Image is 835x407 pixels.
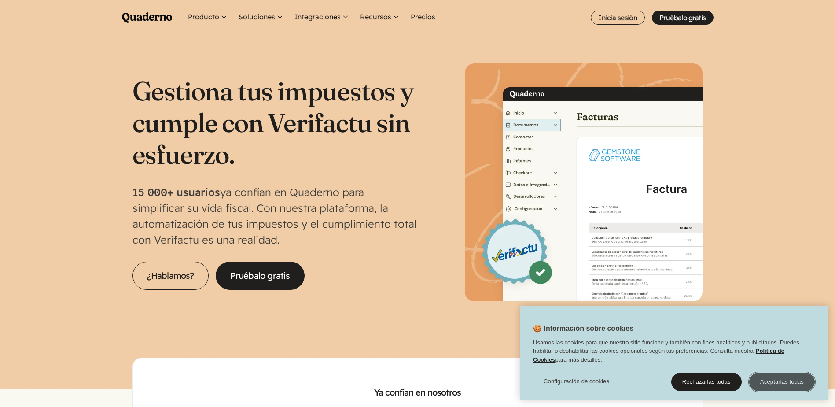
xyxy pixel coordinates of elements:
[132,262,209,290] a: ¿Hablamos?
[520,323,633,338] h2: 🍪 Información sobre cookies
[216,262,305,290] a: Pruébalo gratis
[465,63,703,301] img: Interfaz de Quaderno mostrando la página Factura con el distintivo Verifactu
[533,348,784,363] a: Política de Cookies
[132,75,418,170] h1: Gestiona tus impuestos y cumple con Verifactu sin esfuerzo.
[132,184,418,248] p: ya confían en Quaderno para simplificar su vida fiscal. Con nuestra plataforma, la automatización...
[132,185,220,199] strong: 15 000+ usuarios
[652,11,713,25] a: Pruébalo gratis
[591,11,645,25] a: Inicia sesión
[147,386,688,399] h2: Ya confían en nosotros
[520,338,828,369] div: Usamos las cookies para que nuestro sitio funcione y también con fines analíticos y publicitarios...
[520,306,828,400] div: Cookie banner
[671,373,742,391] button: Rechazarlas todas
[520,306,828,400] div: 🍪 Información sobre cookies
[533,373,620,390] button: Configuración de cookies
[749,373,815,391] button: Aceptarlas todas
